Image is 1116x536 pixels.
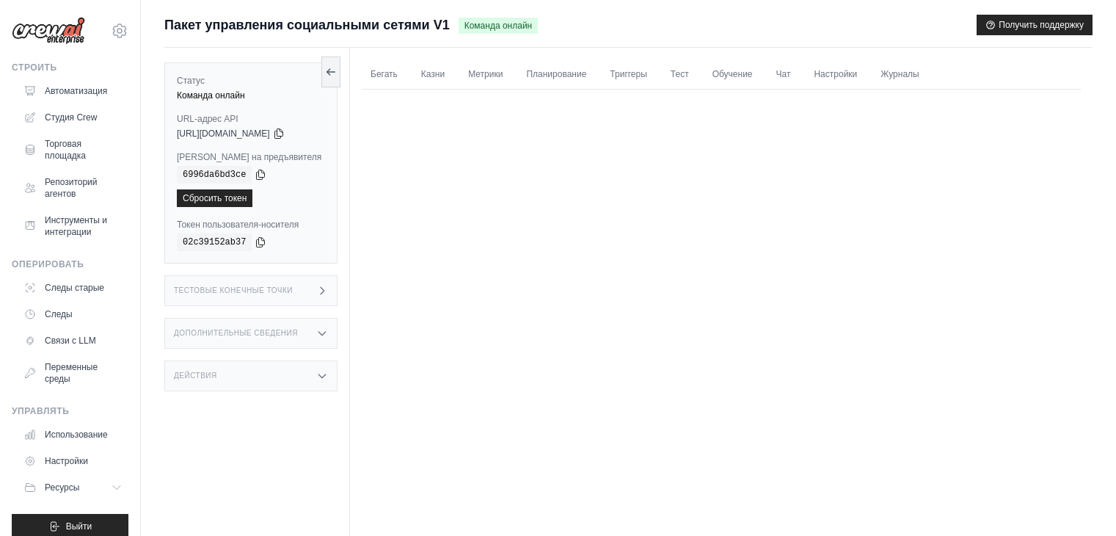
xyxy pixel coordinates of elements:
a: Репозиторий агентов [18,170,128,206]
a: Сбросить токен [177,189,252,207]
font: Репозиторий агентов [45,177,98,199]
a: Казни [412,59,453,90]
font: Управлять [12,406,69,416]
font: Чат [776,69,791,79]
code: 6996da6bd3ce [177,166,252,184]
a: Чат [767,59,800,90]
font: URL-адрес API [177,114,238,124]
a: Метрики [459,59,511,90]
font: Обучение [712,69,753,79]
font: Тест [671,69,689,79]
font: [URL][DOMAIN_NAME] [177,128,270,139]
a: Обучение [704,59,762,90]
a: Торговая площадка [18,132,128,167]
font: Связи с LLM [45,336,96,346]
font: Метрики [468,69,503,79]
font: Триггеры [610,69,647,79]
font: Следы [45,309,73,319]
a: Следы старые [18,276,128,300]
font: Настройки [45,456,88,466]
a: Журналы [872,59,927,90]
font: Торговая площадка [45,139,86,161]
font: Ресурсы [45,482,79,493]
font: Токен пользователя-носителя [177,220,299,230]
font: Тестовые конечные точки [174,286,293,294]
a: Настройки [18,449,128,473]
font: Команда онлайн [177,90,245,101]
a: Инструменты и интеграции [18,209,128,244]
font: Казни [421,69,445,79]
font: Сбросить токен [183,193,247,203]
font: Пакет управления социальными сетями V1 [164,18,450,32]
font: Дополнительные сведения [174,329,298,337]
a: Планирование [517,59,595,90]
font: Получить поддержку [999,20,1084,30]
font: [PERSON_NAME] на предъявителя [177,152,321,162]
font: Бегать [371,69,398,79]
font: Действия [174,372,217,380]
font: Планирование [526,69,586,79]
font: Журналы [880,69,919,79]
a: Автоматизация [18,79,128,103]
font: Оперировать [12,259,84,269]
a: Бегать [362,59,406,90]
button: Получить поддержку [977,15,1093,35]
button: Ресурсы [18,476,128,499]
font: Следы старые [45,283,104,293]
font: Автоматизация [45,86,107,96]
a: Следы [18,303,128,326]
font: Переменные среды [45,362,98,384]
font: Инструменты и интеграции [45,215,107,237]
a: Настройки [805,59,866,90]
font: Строить [12,62,57,73]
font: Статус [177,76,205,86]
a: Использование [18,423,128,446]
font: Настройки [814,69,857,79]
font: Выйти [66,521,92,532]
iframe: Виджет чата [1043,466,1116,536]
a: Триггеры [601,59,656,90]
img: Логотип [12,17,85,45]
a: Переменные среды [18,355,128,391]
code: 02c39152ab37 [177,233,252,251]
font: Использование [45,430,108,440]
a: Связи с LLM [18,329,128,352]
font: Команда онлайн [464,21,533,31]
a: Студия Crew [18,106,128,129]
font: Студия Crew [45,112,97,123]
a: Тест [662,59,698,90]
